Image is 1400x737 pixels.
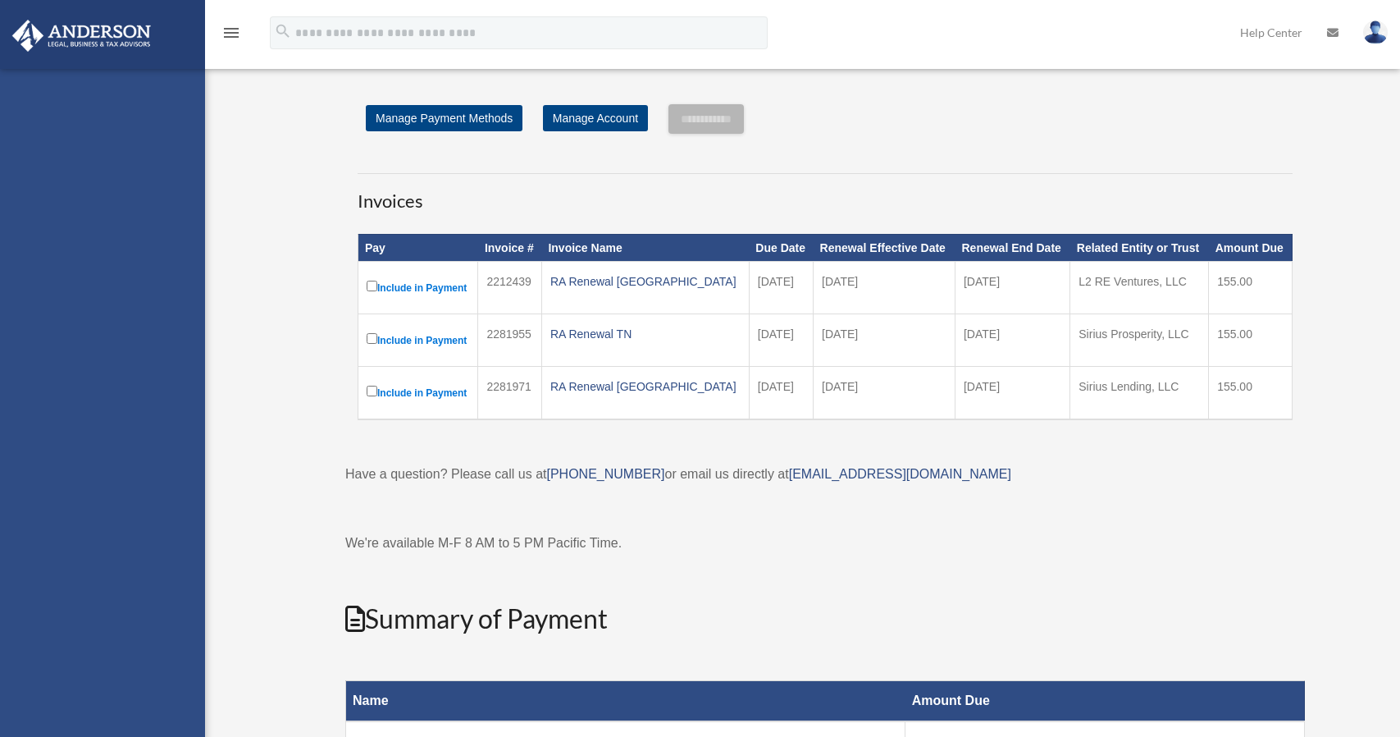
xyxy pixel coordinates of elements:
[541,234,749,262] th: Invoice Name
[550,323,741,346] div: RA Renewal TN
[478,262,542,314] td: 2212439
[814,262,955,314] td: [DATE]
[546,467,664,481] a: [PHONE_NUMBER]
[274,22,292,40] i: search
[367,277,469,298] label: Include in Payment
[358,173,1293,214] h3: Invoices
[955,367,1069,420] td: [DATE]
[367,386,377,396] input: Include in Payment
[905,681,1305,722] th: Amount Due
[955,234,1069,262] th: Renewal End Date
[478,314,542,367] td: 2281955
[1209,234,1293,262] th: Amount Due
[358,234,478,262] th: Pay
[1209,367,1293,420] td: 155.00
[955,314,1069,367] td: [DATE]
[478,234,542,262] th: Invoice #
[749,314,813,367] td: [DATE]
[345,532,1305,555] p: We're available M-F 8 AM to 5 PM Pacific Time.
[221,29,241,43] a: menu
[749,234,813,262] th: Due Date
[366,105,522,131] a: Manage Payment Methods
[789,467,1011,481] a: [EMAIL_ADDRESS][DOMAIN_NAME]
[221,23,241,43] i: menu
[1209,314,1293,367] td: 155.00
[367,281,377,291] input: Include in Payment
[1070,314,1209,367] td: Sirius Prosperity, LLC
[814,314,955,367] td: [DATE]
[1070,367,1209,420] td: Sirius Lending, LLC
[1070,262,1209,314] td: L2 RE Ventures, LLC
[346,681,905,722] th: Name
[550,375,741,398] div: RA Renewal [GEOGRAPHIC_DATA]
[1209,262,1293,314] td: 155.00
[749,367,813,420] td: [DATE]
[814,367,955,420] td: [DATE]
[367,330,469,350] label: Include in Payment
[550,270,741,293] div: RA Renewal [GEOGRAPHIC_DATA]
[367,333,377,344] input: Include in Payment
[955,262,1069,314] td: [DATE]
[1070,234,1209,262] th: Related Entity or Trust
[814,234,955,262] th: Renewal Effective Date
[749,262,813,314] td: [DATE]
[1363,21,1388,44] img: User Pic
[345,463,1305,486] p: Have a question? Please call us at or email us directly at
[367,382,469,403] label: Include in Payment
[7,20,156,52] img: Anderson Advisors Platinum Portal
[543,105,648,131] a: Manage Account
[345,601,1305,638] h2: Summary of Payment
[478,367,542,420] td: 2281971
